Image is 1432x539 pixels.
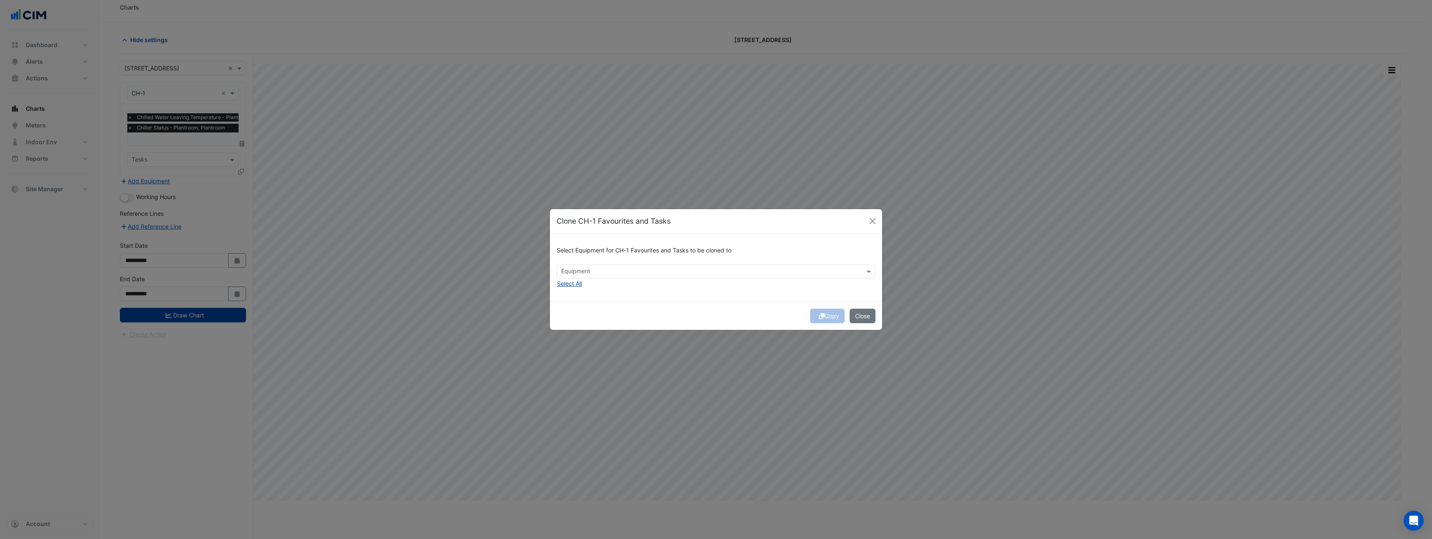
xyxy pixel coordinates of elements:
[866,215,879,227] button: Close
[1404,511,1424,531] div: Open Intercom Messenger
[557,247,875,254] h6: Select Equipment for CH-1 Favourites and Tasks to be cloned to
[557,216,671,227] h5: Clone CH-1 Favourites and Tasks
[560,267,590,277] div: Equipment
[557,279,582,288] button: Select All
[850,309,875,323] button: Close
